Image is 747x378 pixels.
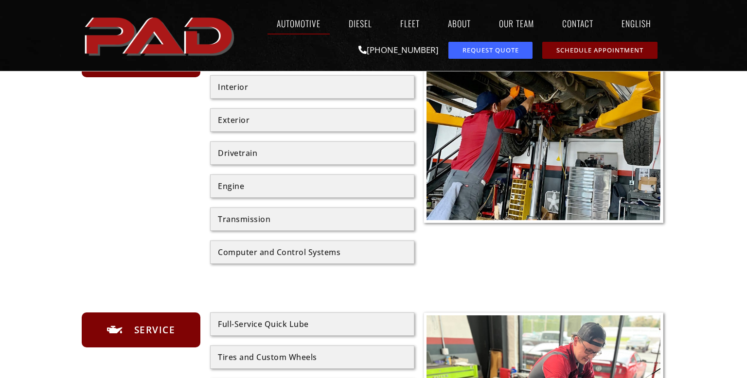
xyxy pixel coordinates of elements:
[462,47,519,53] span: Request Quote
[218,116,407,124] div: Exterior
[218,248,407,256] div: Computer and Control Systems
[218,215,407,223] div: Transmission
[358,44,439,55] a: [PHONE_NUMBER]
[218,149,407,157] div: Drivetrain
[427,45,660,221] img: A mechanic in a red shirt and gloves works under a raised vehicle on a lift in an auto repair shop.
[490,12,543,34] a: Our Team
[553,12,603,34] a: Contact
[239,12,665,34] nav: Menu
[556,47,643,53] span: Schedule Appointment
[218,353,407,361] div: Tires and Custom Wheels
[612,12,665,34] a: English
[82,9,239,62] a: pro automotive and diesel home page
[218,182,407,190] div: Engine
[448,42,533,59] a: request a service or repair quote
[218,83,407,91] div: Interior
[82,9,239,62] img: The image shows the word "PAD" in bold, red, uppercase letters with a slight shadow effect.
[132,322,176,338] span: Service
[339,12,381,34] a: Diesel
[391,12,429,34] a: Fleet
[439,12,480,34] a: About
[267,12,330,34] a: Automotive
[218,320,407,328] div: Full-Service Quick Lube
[542,42,658,59] a: schedule repair or service appointment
